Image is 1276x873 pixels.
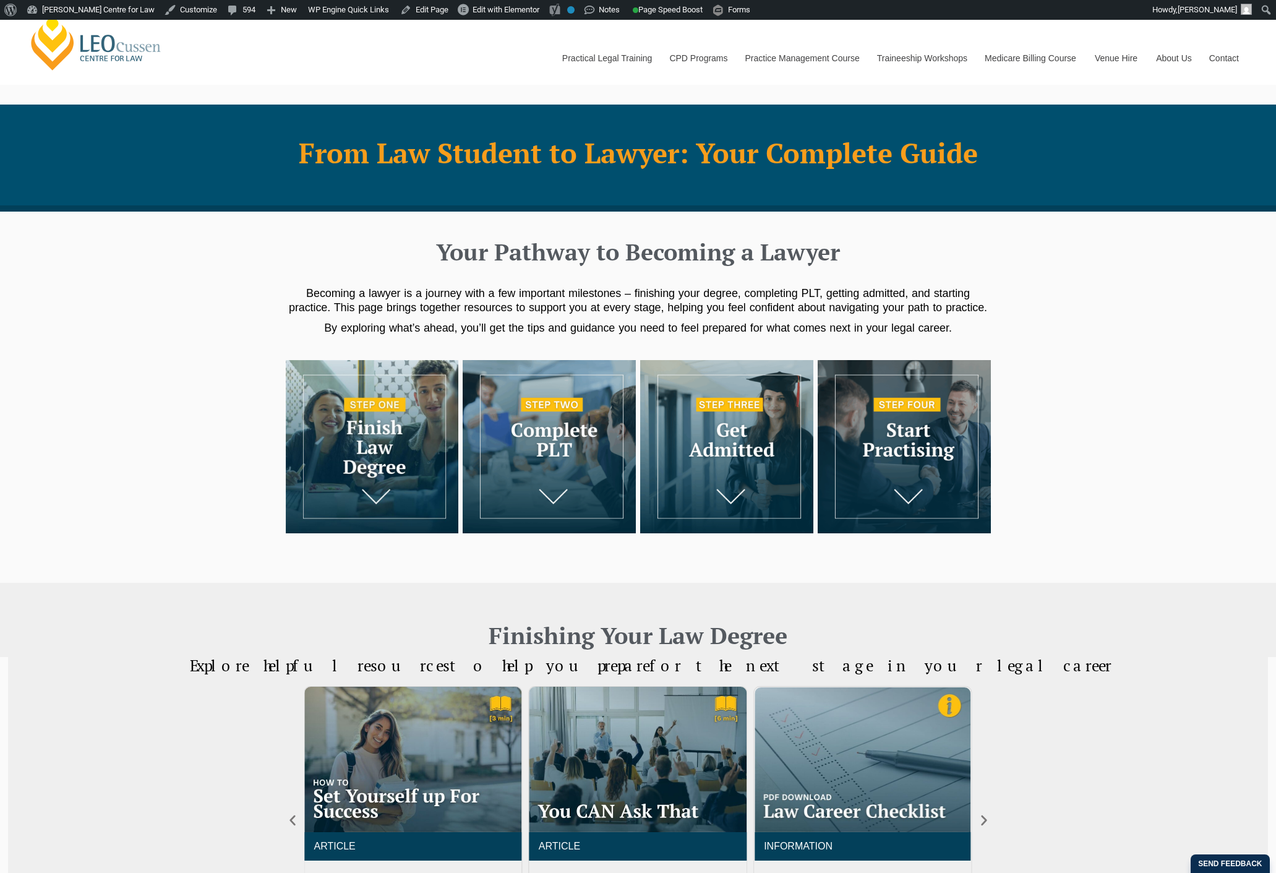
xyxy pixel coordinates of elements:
a: [PERSON_NAME] Centre for Law [28,14,165,72]
span: By exploring what’s ahead, you’ll get the tips and guidance you need to feel prepared for what co... [324,322,952,334]
span: Explore helpful resources [190,655,450,676]
span: [PERSON_NAME] [1178,5,1237,14]
iframe: LiveChat chat widget [1193,790,1245,842]
a: ARTICLE [539,841,580,851]
div: No index [567,6,575,14]
a: Medicare Billing Course [975,32,1085,85]
a: CPD Programs [660,32,735,85]
span: to help you [450,655,597,676]
a: Practice Management Course [736,32,868,85]
a: ARTICLE [314,841,355,851]
h2: Your Pathway to Becoming a Lawyer [292,236,985,267]
h2: Finishing Your Law Degree [286,620,991,651]
h1: From Law Student to Lawyer: Your Complete Guide​ [292,137,985,168]
a: Practical Legal Training [553,32,661,85]
a: Venue Hire [1085,32,1147,85]
div: Next slide [977,814,991,827]
span: Edit with Elementor [473,5,539,14]
a: INFORMATION [764,841,833,851]
div: Previous slide [286,814,299,827]
a: Traineeship Workshops [868,32,975,85]
span: for the next stage in your legal career [649,655,1111,676]
a: About Us [1147,32,1200,85]
a: Contact [1200,32,1248,85]
span: prepare [597,655,649,676]
span: Becoming a lawyer is a journey with a few important milestones – finishing your degree, completin... [289,287,987,314]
